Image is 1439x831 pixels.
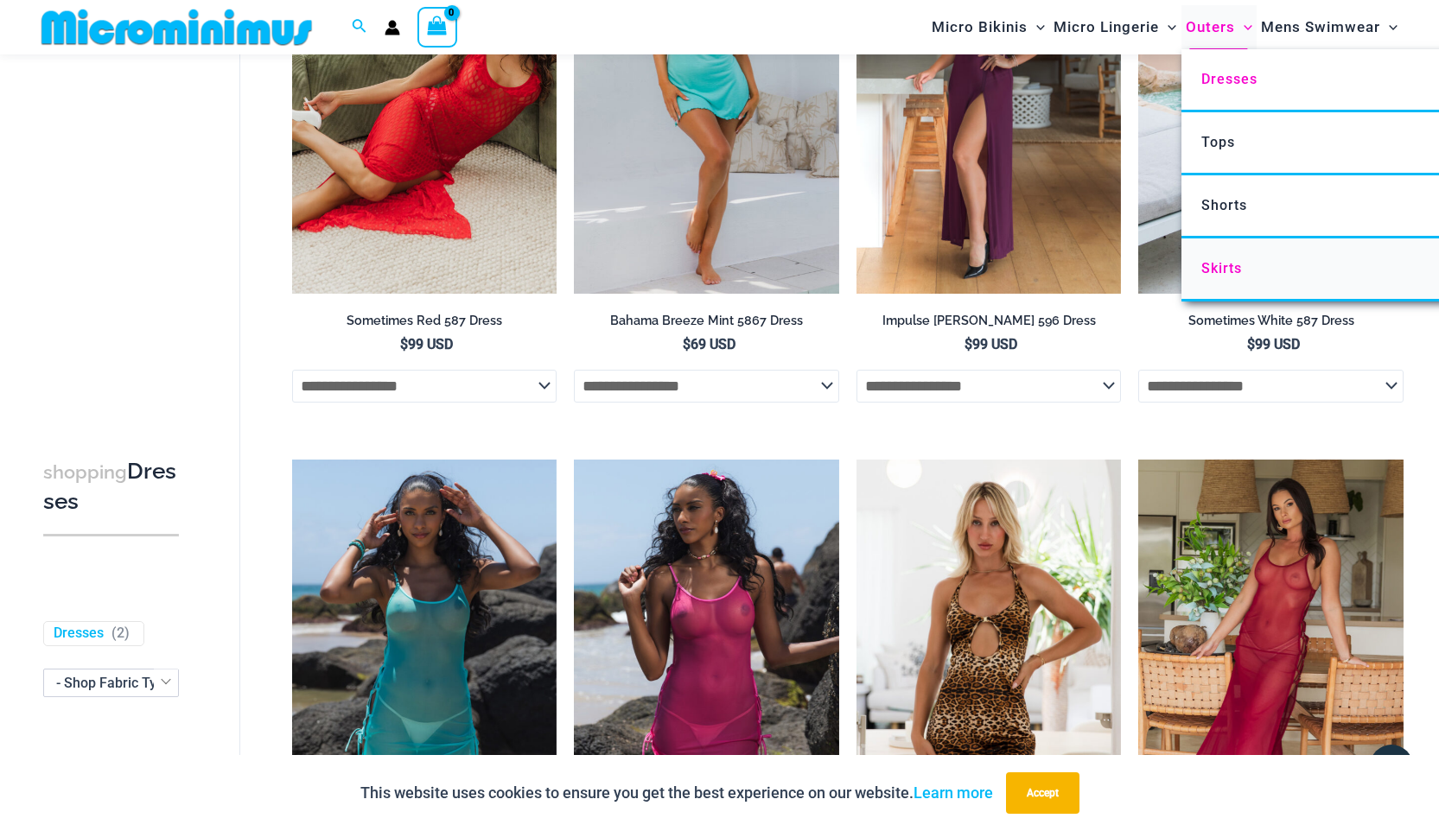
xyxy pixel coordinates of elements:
[927,5,1049,49] a: Micro BikinisMenu ToggleMenu Toggle
[1380,5,1398,49] span: Menu Toggle
[914,783,993,802] a: Learn more
[1201,260,1242,276] span: Skirts
[1049,5,1181,49] a: Micro LingerieMenu ToggleMenu Toggle
[683,336,691,352] span: $
[1186,5,1235,49] span: Outers
[1054,5,1159,49] span: Micro Lingerie
[56,675,172,691] span: - Shop Fabric Type
[965,336,1017,352] bdi: 99 USD
[856,313,1122,335] a: Impulse [PERSON_NAME] 596 Dress
[400,336,453,352] bdi: 99 USD
[1138,313,1404,335] a: Sometimes White 587 Dress
[292,313,557,335] a: Sometimes Red 587 Dress
[1235,5,1252,49] span: Menu Toggle
[683,336,735,352] bdi: 69 USD
[574,313,839,335] a: Bahama Breeze Mint 5867 Dress
[117,625,124,641] span: 2
[385,20,400,35] a: Account icon link
[417,7,457,47] a: View Shopping Cart, empty
[856,313,1122,329] h2: Impulse [PERSON_NAME] 596 Dress
[111,625,130,643] span: ( )
[932,5,1028,49] span: Micro Bikinis
[1201,197,1247,213] span: Shorts
[43,457,179,517] h3: Dresses
[360,780,993,806] p: This website uses cookies to ensure you get the best experience on our website.
[925,3,1404,52] nav: Site Navigation
[43,58,199,403] iframe: TrustedSite Certified
[1138,313,1404,329] h2: Sometimes White 587 Dress
[1261,5,1380,49] span: Mens Swimwear
[54,625,104,643] a: Dresses
[292,313,557,329] h2: Sometimes Red 587 Dress
[1247,336,1300,352] bdi: 99 USD
[574,313,839,329] h2: Bahama Breeze Mint 5867 Dress
[35,8,319,47] img: MM SHOP LOGO FLAT
[1257,5,1402,49] a: Mens SwimwearMenu ToggleMenu Toggle
[352,16,367,38] a: Search icon link
[43,461,127,483] span: shopping
[1006,772,1079,814] button: Accept
[1201,134,1235,150] span: Tops
[44,669,178,696] span: - Shop Fabric Type
[43,669,179,697] span: - Shop Fabric Type
[400,336,408,352] span: $
[1181,5,1257,49] a: OutersMenu ToggleMenu Toggle
[1247,336,1255,352] span: $
[1028,5,1045,49] span: Menu Toggle
[965,336,972,352] span: $
[1201,71,1258,87] span: Dresses
[1159,5,1176,49] span: Menu Toggle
